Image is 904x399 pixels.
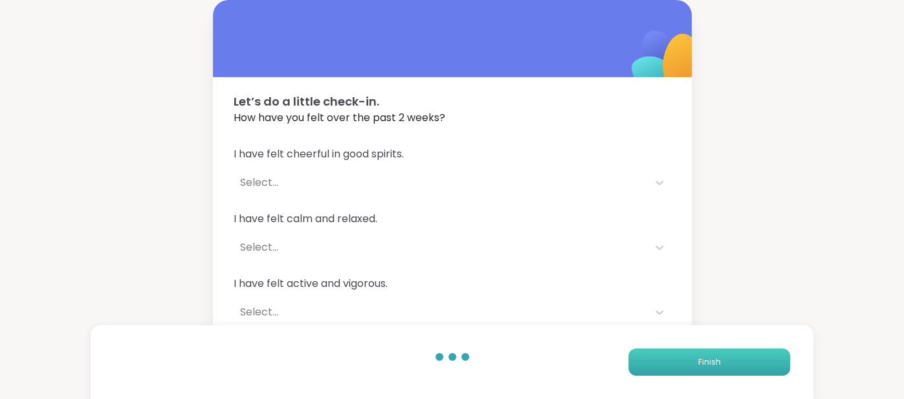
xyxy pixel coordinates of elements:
[234,211,671,227] span: I have felt calm and relaxed.
[240,175,641,190] div: Select...
[698,356,721,368] span: Finish
[240,240,641,255] div: Select...
[234,110,671,126] span: How have you felt over the past 2 weeks?
[628,348,790,376] button: Finish
[234,146,671,162] span: I have felt cheerful in good spirits.
[240,304,641,320] div: Select...
[234,276,671,291] span: I have felt active and vigorous.
[234,93,671,110] span: Let’s do a little check-in.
